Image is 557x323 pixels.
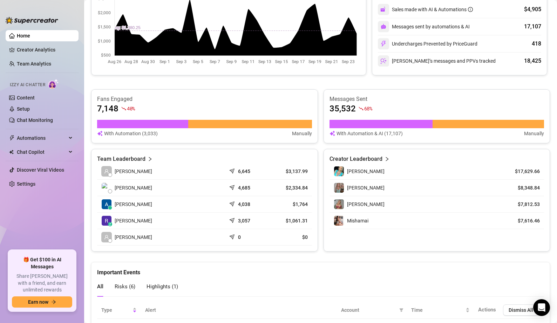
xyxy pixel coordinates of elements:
div: Important Events [97,262,544,277]
a: Creator Analytics [17,44,73,55]
img: Rose Cazares [102,216,111,226]
span: Time [411,306,464,314]
img: Laura [334,199,344,209]
span: Izzy AI Chatter [10,82,45,88]
img: Chat Copilot [9,150,14,154]
article: $3,137.99 [273,168,308,175]
div: Open Intercom Messenger [533,299,550,316]
span: Actions [478,307,496,313]
span: info-circle [468,7,473,12]
div: Sales made with AI & Automations [392,6,473,13]
img: Laura [334,183,344,193]
span: 68 % [364,105,372,112]
th: Type [97,302,141,319]
span: arrow-right [51,300,56,304]
article: $0 [273,234,308,241]
span: Mishamai [347,218,368,224]
img: svg%3e [97,130,103,137]
img: AMANDA LOZANO [102,199,111,209]
article: Manually [292,130,312,137]
div: [PERSON_NAME]’s messages and PPVs tracked [378,55,496,67]
article: Creator Leaderboard [330,155,382,163]
span: filter [399,308,403,312]
article: Manually [524,130,544,137]
img: svg%3e [380,58,387,64]
img: Emily [334,166,344,176]
span: All [97,283,103,290]
span: 40 % [127,105,135,112]
img: svg%3e [380,41,387,47]
div: $4,905 [524,5,541,14]
th: Alert [141,302,337,319]
img: Mishamai [334,216,344,226]
div: z [108,222,112,226]
article: With Automation (3,033) [104,130,158,137]
a: Setup [17,106,30,112]
article: 35,532 [330,103,356,114]
article: $8,348.84 [508,184,540,191]
article: Team Leaderboard [97,155,145,163]
div: Undercharges Prevented by PriceGuard [378,38,477,49]
th: Time [407,302,474,319]
article: $2,334.84 [273,184,308,191]
a: Discover Viral Videos [17,167,64,173]
span: [PERSON_NAME] [347,201,385,207]
span: [PERSON_NAME] [115,217,152,225]
span: Dismiss All [509,307,533,313]
span: send [229,183,236,190]
span: Chat Copilot [17,146,67,158]
article: $7,616.46 [508,217,540,224]
a: Content [17,95,35,101]
span: send [229,216,236,223]
span: user [104,169,109,174]
span: Highlights ( 1 ) [147,283,178,290]
a: Settings [17,181,35,187]
div: 17,107 [524,22,541,31]
span: right [385,155,389,163]
article: 7,148 [97,103,118,114]
article: 4,038 [238,201,250,208]
span: fall [359,106,364,111]
img: AI Chatter [48,79,59,89]
span: [PERSON_NAME] [115,200,152,208]
span: Automations [17,132,67,144]
img: svg%3e [380,6,387,13]
article: 4,685 [238,184,250,191]
article: Fans Engaged [97,95,312,103]
span: [PERSON_NAME] [347,169,385,174]
span: fall [121,106,126,111]
button: Earn nowarrow-right [12,296,72,308]
article: With Automation & AI (17,107) [337,130,403,137]
a: Chat Monitoring [17,117,53,123]
article: $17,629.66 [508,168,540,175]
span: filter [398,305,405,315]
img: logo-BBDzfeDw.svg [6,17,58,24]
span: send [229,200,236,207]
article: Messages Sent [330,95,544,103]
img: Andrea Lozano [102,183,111,193]
span: [PERSON_NAME] [115,184,152,192]
article: 3,057 [238,217,250,224]
img: svg%3e [381,24,386,29]
a: Team Analytics [17,61,51,67]
div: 418 [532,40,541,48]
span: Share [PERSON_NAME] with a friend, and earn unlimited rewards [12,273,72,294]
button: Dismiss All [503,304,539,316]
span: Earn now [28,299,48,305]
span: [PERSON_NAME] [115,233,152,241]
div: 18,425 [524,57,541,65]
article: 6,645 [238,168,250,175]
span: thunderbolt [9,135,15,141]
article: $7,812.53 [508,201,540,208]
span: [PERSON_NAME] [347,185,385,191]
span: user [104,235,109,240]
span: Type [101,306,131,314]
span: right [148,155,152,163]
span: 🎁 Get $100 in AI Messages [12,256,72,270]
span: send [229,233,236,240]
img: svg%3e [330,130,335,137]
span: Risks ( 6 ) [115,283,135,290]
a: Home [17,33,30,39]
span: Account [341,306,396,314]
span: [PERSON_NAME] [115,167,152,175]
